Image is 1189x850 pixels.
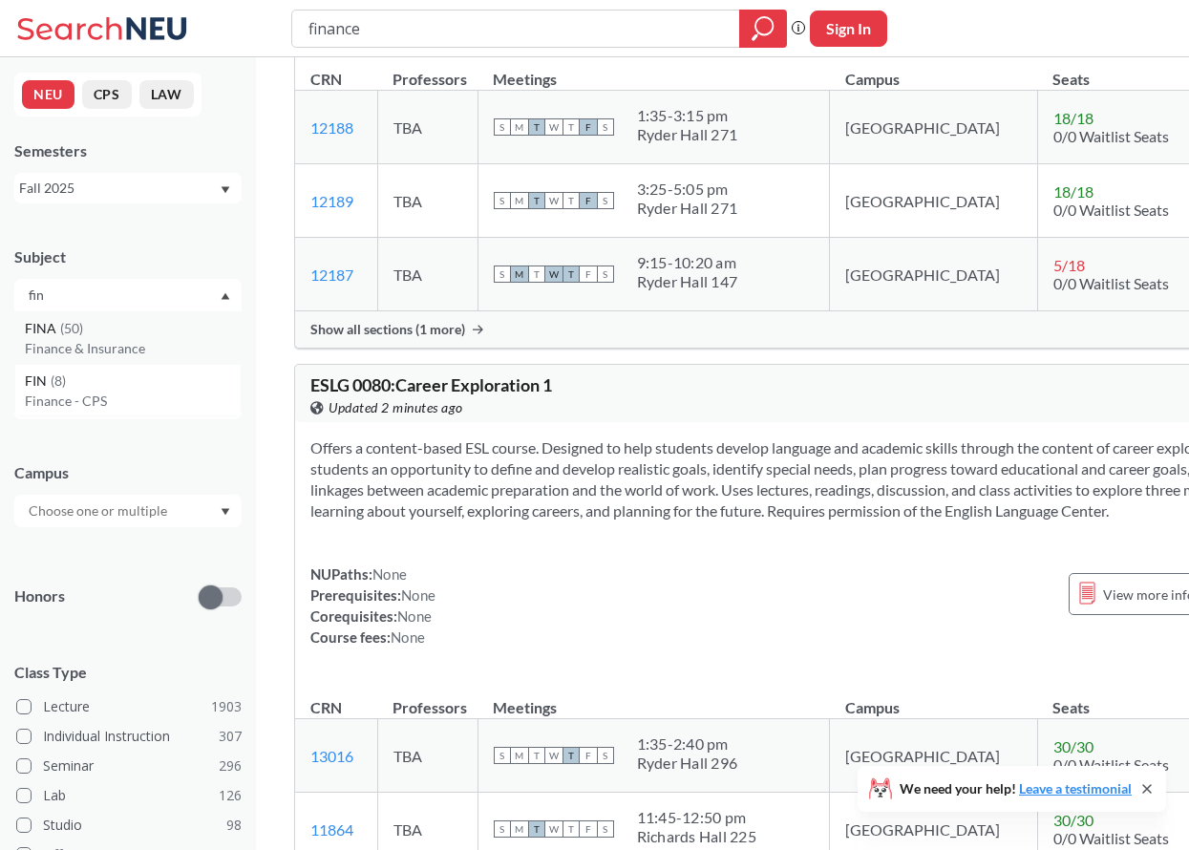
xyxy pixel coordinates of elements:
span: M [511,747,528,764]
span: T [563,747,580,764]
span: 296 [219,755,242,776]
label: Seminar [16,754,242,778]
span: 0/0 Waitlist Seats [1053,127,1169,145]
span: 126 [219,785,242,806]
td: [GEOGRAPHIC_DATA] [830,238,1037,311]
span: 30 / 30 [1053,811,1093,829]
th: Meetings [478,50,830,91]
span: M [511,266,528,283]
span: FINA [25,318,60,339]
span: None [397,607,432,625]
span: F [580,820,597,838]
span: 98 [226,815,242,836]
div: 3:25 - 5:05 pm [637,180,738,199]
span: T [528,747,545,764]
td: [GEOGRAPHIC_DATA] [830,91,1037,164]
svg: Dropdown arrow [221,292,230,300]
span: 18 / 18 [1053,109,1093,127]
span: T [563,192,580,209]
th: Professors [377,678,478,719]
label: Studio [16,813,242,838]
span: W [545,747,563,764]
div: NUPaths: Prerequisites: Corequisites: Course fees: [310,563,435,648]
span: 5 / 18 [1053,256,1085,274]
span: M [511,192,528,209]
svg: Dropdown arrow [221,186,230,194]
span: 30 / 30 [1053,737,1093,755]
span: T [528,266,545,283]
input: Choose one or multiple [19,284,180,307]
span: T [563,118,580,136]
span: M [511,820,528,838]
div: CRN [310,697,342,718]
a: 12188 [310,118,353,137]
span: S [597,747,614,764]
td: TBA [377,91,478,164]
div: 1:35 - 3:15 pm [637,106,738,125]
th: Professors [377,50,478,91]
div: 9:15 - 10:20 am [637,253,738,272]
div: Dropdown arrow [14,495,242,527]
label: Lecture [16,694,242,719]
th: Meetings [478,678,830,719]
span: S [494,266,511,283]
span: T [528,820,545,838]
span: We need your help! [900,782,1132,796]
button: CPS [82,80,132,109]
span: 0/0 Waitlist Seats [1053,755,1169,774]
label: Individual Instruction [16,724,242,749]
svg: magnifying glass [752,15,775,42]
button: Sign In [810,11,887,47]
span: T [563,820,580,838]
span: F [580,118,597,136]
span: Updated 2 minutes ago [329,397,463,418]
div: 11:45 - 12:50 pm [637,808,756,827]
div: Ryder Hall 147 [637,272,738,291]
div: Dropdown arrowFINA(50)Finance & InsuranceFIN(8)Finance - CPS [14,279,242,311]
button: LAW [139,80,194,109]
div: CRN [310,69,342,90]
p: Honors [14,585,65,607]
span: T [528,192,545,209]
span: S [597,118,614,136]
td: TBA [377,164,478,238]
span: F [580,266,597,283]
div: Fall 2025 [19,178,219,199]
span: FIN [25,371,51,392]
span: S [494,192,511,209]
button: NEU [22,80,74,109]
span: W [545,820,563,838]
div: Subject [14,246,242,267]
th: Campus [830,678,1037,719]
span: Show all sections (1 more) [310,321,465,338]
p: Finance - CPS [25,392,241,411]
span: F [580,192,597,209]
span: S [597,192,614,209]
div: Richards Hall 225 [637,827,756,846]
a: 12189 [310,192,353,210]
span: None [401,586,435,604]
span: M [511,118,528,136]
div: Semesters [14,140,242,161]
label: Lab [16,783,242,808]
div: 1:35 - 2:40 pm [637,734,738,754]
span: ( 8 ) [51,372,66,389]
td: TBA [377,719,478,793]
th: Campus [830,50,1037,91]
span: S [494,747,511,764]
a: 11864 [310,820,353,839]
span: Class Type [14,662,242,683]
a: 12187 [310,266,353,284]
span: 0/0 Waitlist Seats [1053,201,1169,219]
span: T [528,118,545,136]
span: W [545,118,563,136]
div: Fall 2025Dropdown arrow [14,173,242,203]
td: TBA [377,238,478,311]
span: None [372,565,407,583]
span: T [563,266,580,283]
input: Choose one or multiple [19,499,180,522]
span: None [391,628,425,646]
span: F [580,747,597,764]
span: 0/0 Waitlist Seats [1053,274,1169,292]
a: Leave a testimonial [1019,780,1132,797]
